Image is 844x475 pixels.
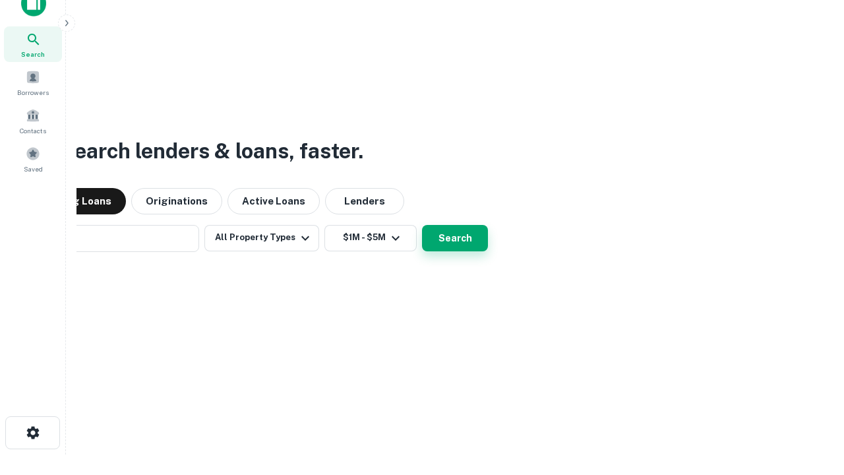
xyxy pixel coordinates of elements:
[131,188,222,214] button: Originations
[325,188,404,214] button: Lenders
[60,135,363,167] h3: Search lenders & loans, faster.
[324,225,417,251] button: $1M - $5M
[4,141,62,177] a: Saved
[4,103,62,139] a: Contacts
[4,26,62,62] a: Search
[17,87,49,98] span: Borrowers
[24,164,43,174] span: Saved
[4,65,62,100] a: Borrowers
[20,125,46,136] span: Contacts
[204,225,319,251] button: All Property Types
[778,327,844,391] iframe: Chat Widget
[422,225,488,251] button: Search
[227,188,320,214] button: Active Loans
[21,49,45,59] span: Search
